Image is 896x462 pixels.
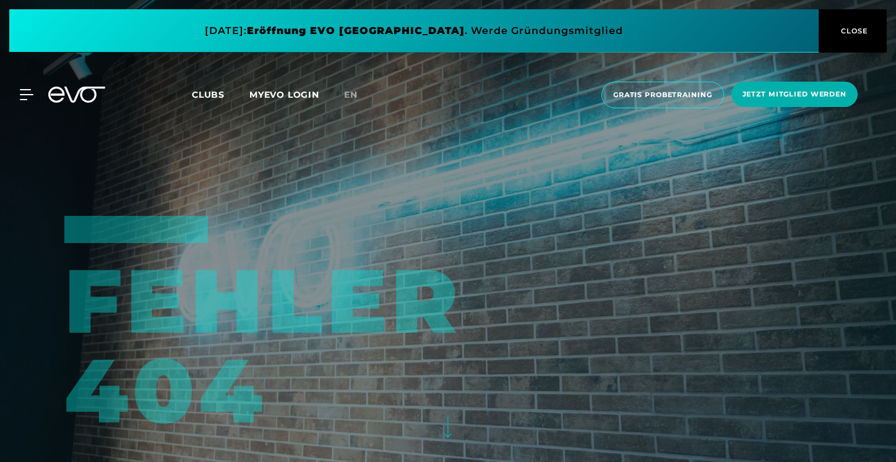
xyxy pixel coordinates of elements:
[728,82,861,108] a: Jetzt Mitglied werden
[344,88,373,102] a: en
[344,89,358,100] span: en
[64,216,755,435] div: Fehler 404
[613,90,712,100] span: Gratis Probetraining
[838,25,868,36] span: CLOSE
[192,88,249,100] a: Clubs
[249,89,319,100] a: MYEVO LOGIN
[743,89,846,100] span: Jetzt Mitglied werden
[598,82,728,108] a: Gratis Probetraining
[819,9,887,53] button: CLOSE
[192,89,225,100] span: Clubs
